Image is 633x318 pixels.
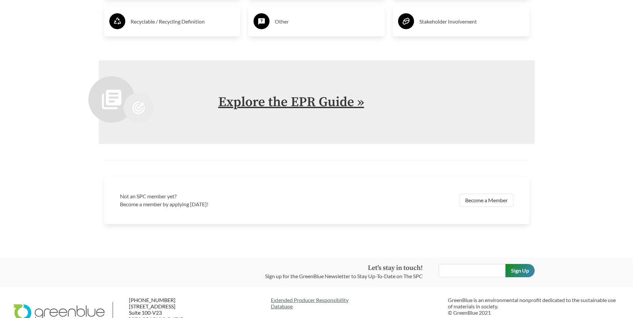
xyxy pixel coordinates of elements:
[131,16,235,27] h3: Recyclable / Recycling Definition
[419,16,524,27] h3: Stakeholder Involvement
[505,264,535,277] input: Sign Up
[460,194,513,207] a: Become a Member
[120,192,313,200] h3: Not an SPC member yet?
[271,297,443,309] a: Extended Producer ResponsibilityDatabase
[265,272,423,280] p: Sign up for the GreenBlue Newsletter to Stay Up-To-Date on The SPC
[275,16,379,27] h3: Other
[218,94,364,110] a: Explore the EPR Guide »
[448,297,620,316] p: GreenBlue is an environmental nonprofit dedicated to the sustainable use of materials in society....
[120,200,313,208] p: Become a member by applying [DATE]!
[368,264,423,272] strong: Let's stay in touch!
